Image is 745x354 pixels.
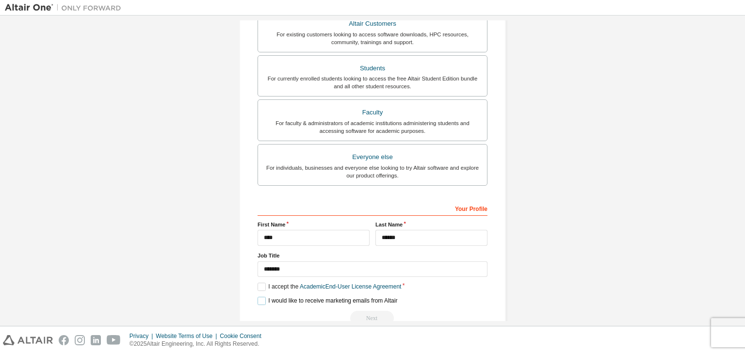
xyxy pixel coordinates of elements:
[3,335,53,345] img: altair_logo.svg
[258,200,487,216] div: Your Profile
[75,335,85,345] img: instagram.svg
[220,332,267,340] div: Cookie Consent
[258,297,397,305] label: I would like to receive marketing emails from Altair
[130,340,267,348] p: © 2025 Altair Engineering, Inc. All Rights Reserved.
[264,119,481,135] div: For faculty & administrators of academic institutions administering students and accessing softwa...
[264,17,481,31] div: Altair Customers
[258,311,487,325] div: You need to provide your academic email
[264,164,481,179] div: For individuals, businesses and everyone else looking to try Altair software and explore our prod...
[130,332,156,340] div: Privacy
[258,221,370,228] label: First Name
[264,75,481,90] div: For currently enrolled students looking to access the free Altair Student Edition bundle and all ...
[375,221,487,228] label: Last Name
[91,335,101,345] img: linkedin.svg
[264,62,481,75] div: Students
[264,106,481,119] div: Faculty
[59,335,69,345] img: facebook.svg
[258,283,401,291] label: I accept the
[264,31,481,46] div: For existing customers looking to access software downloads, HPC resources, community, trainings ...
[300,283,401,290] a: Academic End-User License Agreement
[264,150,481,164] div: Everyone else
[5,3,126,13] img: Altair One
[258,252,487,259] label: Job Title
[156,332,220,340] div: Website Terms of Use
[107,335,121,345] img: youtube.svg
